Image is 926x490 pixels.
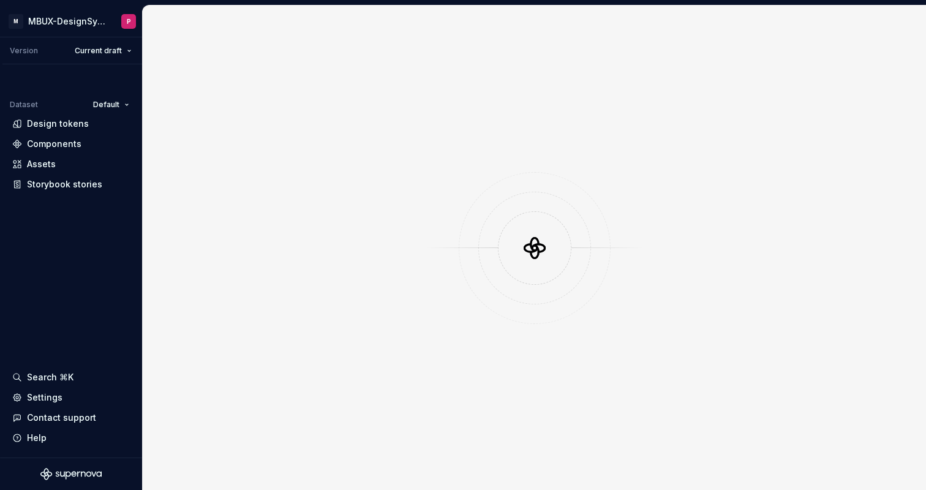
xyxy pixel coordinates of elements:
[7,367,135,387] button: Search ⌘K
[40,468,102,480] svg: Supernova Logo
[27,158,56,170] div: Assets
[27,432,47,444] div: Help
[10,100,38,110] div: Dataset
[27,178,102,190] div: Storybook stories
[127,17,131,26] div: P
[7,408,135,428] button: Contact support
[2,8,140,34] button: MMBUX-DesignSystemP
[10,46,38,56] div: Version
[7,154,135,174] a: Assets
[9,14,23,29] div: M
[7,114,135,134] a: Design tokens
[7,134,135,154] a: Components
[7,175,135,194] a: Storybook stories
[93,100,119,110] span: Default
[27,371,73,383] div: Search ⌘K
[7,428,135,448] button: Help
[75,46,122,56] span: Current draft
[88,96,135,113] button: Default
[69,42,137,59] button: Current draft
[27,138,81,150] div: Components
[7,388,135,407] a: Settings
[27,118,89,130] div: Design tokens
[27,412,96,424] div: Contact support
[28,15,107,28] div: MBUX-DesignSystem
[27,391,62,404] div: Settings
